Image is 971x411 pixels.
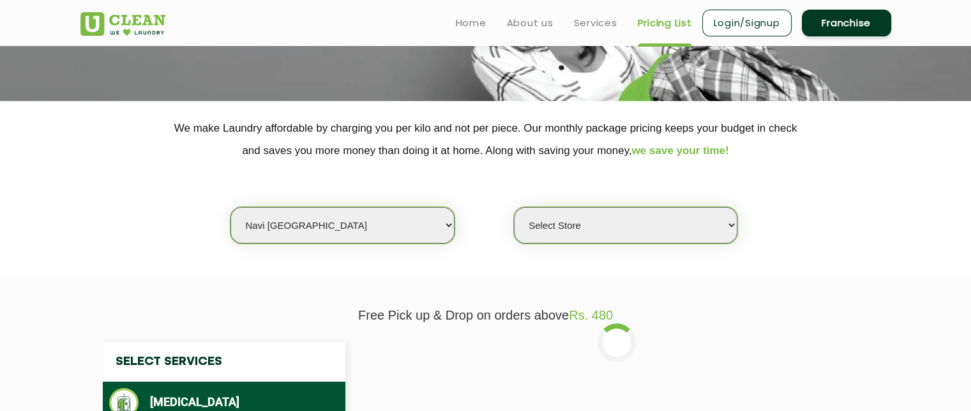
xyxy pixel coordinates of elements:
[802,10,891,36] a: Franchise
[574,15,617,31] a: Services
[702,10,792,36] a: Login/Signup
[80,117,891,162] p: We make Laundry affordable by charging you per kilo and not per piece. Our monthly package pricin...
[456,15,486,31] a: Home
[80,12,165,36] img: UClean Laundry and Dry Cleaning
[80,308,891,323] p: Free Pick up & Drop on orders above
[507,15,553,31] a: About us
[103,342,345,382] h4: Select Services
[632,144,729,157] span: we save your time!
[638,15,692,31] a: Pricing List
[569,308,613,322] span: Rs. 480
